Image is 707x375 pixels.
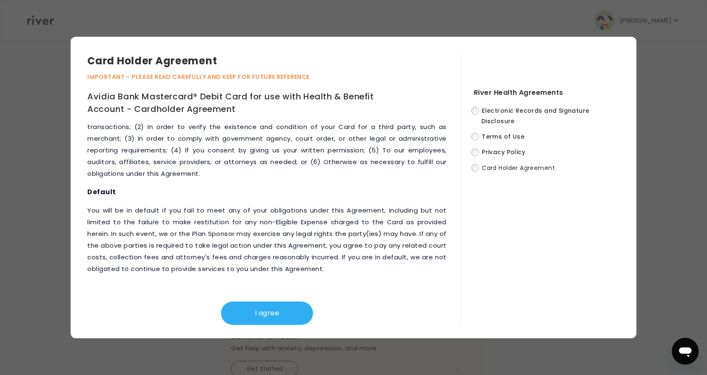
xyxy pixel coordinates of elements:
span: Electronic Records and Signature Disclosure [481,106,590,125]
span: Card Holder Agreement [482,164,555,172]
span: Terms of Use [482,132,524,141]
h4: River Health Agreements [474,87,620,99]
span: Privacy Policy [482,148,525,157]
p: IMPORTANT – PLEASE READ CAREFULLY AND KEEP FOR FUTURE REFERENCE [87,72,460,82]
p: You authorize us to make from time to time such credit, employment, and investigative inquiries a... [87,86,447,180]
p: You will be in default if you fail to meet any of your obligations under this Agreement, includin... [87,205,447,275]
h3: Default [87,186,447,198]
h3: Card Holder Agreement [87,53,460,68]
button: I agree [221,302,313,325]
iframe: Button to launch messaging window [672,338,699,365]
h1: Avidia Bank Mastercard® Debit Card for use with Health & Benefit Account - Cardholder Agreement [87,90,385,115]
